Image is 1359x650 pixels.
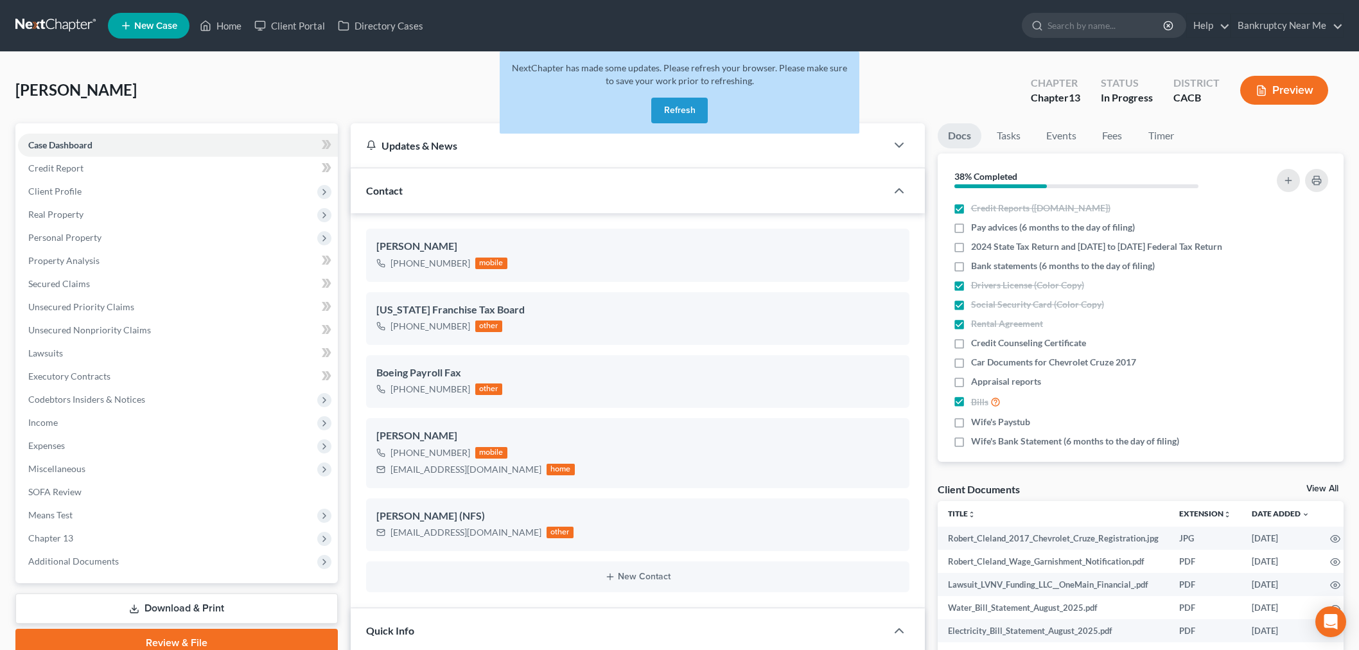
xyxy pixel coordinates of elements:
span: Means Test [28,509,73,520]
div: Boeing Payroll Fax [376,365,899,381]
span: Personal Property [28,232,101,243]
div: [EMAIL_ADDRESS][DOMAIN_NAME] [390,463,541,476]
a: Download & Print [15,593,338,624]
i: expand_more [1302,511,1310,518]
div: home [547,464,575,475]
a: Docs [938,123,981,148]
td: PDF [1169,573,1241,596]
span: Wife's Paystub [971,416,1030,428]
a: Timer [1138,123,1184,148]
td: PDF [1169,596,1241,619]
div: [PHONE_NUMBER] [390,383,470,396]
td: PDF [1169,619,1241,642]
a: Titleunfold_more [948,509,976,518]
span: Wife's Bank Statement (6 months to the day of filing) [971,435,1179,448]
span: Drivers License (Color Copy) [971,279,1084,292]
span: 2024 State Tax Return and [DATE] to [DATE] Federal Tax Return [971,240,1222,253]
div: other [475,321,502,332]
div: [US_STATE] Franchise Tax Board [376,303,899,318]
button: Refresh [651,98,708,123]
div: Open Intercom Messenger [1315,606,1346,637]
span: SOFA Review [28,486,82,497]
a: Credit Report [18,157,338,180]
span: Expenses [28,440,65,451]
a: SOFA Review [18,480,338,504]
div: [PERSON_NAME] [376,428,899,444]
div: [EMAIL_ADDRESS][DOMAIN_NAME] [390,526,541,539]
input: Search by name... [1048,13,1165,37]
div: other [475,383,502,395]
span: Credit Counseling Certificate [971,337,1086,349]
div: Updates & News [366,139,871,152]
a: Secured Claims [18,272,338,295]
div: District [1173,76,1220,91]
span: Secured Claims [28,278,90,289]
a: Home [193,14,248,37]
span: Social Security Card (Color Copy) [971,298,1104,311]
a: View All [1306,484,1338,493]
a: Events [1036,123,1087,148]
span: Executory Contracts [28,371,110,382]
a: Tasks [986,123,1031,148]
td: Water_Bill_Statement_August_2025.pdf [938,596,1169,619]
div: other [547,527,574,538]
button: New Contact [376,572,899,582]
td: [DATE] [1241,596,1320,619]
span: Credit Reports ([DOMAIN_NAME]) [971,202,1110,215]
a: Client Portal [248,14,331,37]
span: Unsecured Priority Claims [28,301,134,312]
span: Miscellaneous [28,463,85,474]
span: Pay advices (6 months to the day of filing) [971,221,1135,234]
div: Chapter [1031,91,1080,105]
a: Date Added expand_more [1252,509,1310,518]
span: Car Documents for Chevrolet Cruze 2017 [971,356,1136,369]
td: Robert_Cleland_2017_Chevrolet_Cruze_Registration.jpg [938,527,1169,550]
span: Client Profile [28,186,82,197]
div: [PERSON_NAME] (NFS) [376,509,899,524]
a: Unsecured Nonpriority Claims [18,319,338,342]
div: [PHONE_NUMBER] [390,320,470,333]
span: [PERSON_NAME] [15,80,137,99]
button: Preview [1240,76,1328,105]
span: Case Dashboard [28,139,92,150]
div: Client Documents [938,482,1020,496]
div: Chapter [1031,76,1080,91]
span: Credit Report [28,162,83,173]
a: Lawsuits [18,342,338,365]
td: [DATE] [1241,573,1320,596]
div: mobile [475,258,507,269]
td: Lawsuit_LVNV_Funding_LLC__OneMain_Financial_.pdf [938,573,1169,596]
a: Bankruptcy Near Me [1231,14,1343,37]
div: In Progress [1101,91,1153,105]
div: Status [1101,76,1153,91]
strong: 38% Completed [954,171,1017,182]
span: Rental Agreement [971,317,1043,330]
a: Extensionunfold_more [1179,509,1231,518]
span: Income [28,417,58,428]
td: JPG [1169,527,1241,550]
span: Bills [971,396,988,408]
i: unfold_more [968,511,976,518]
span: New Case [134,21,177,31]
a: Unsecured Priority Claims [18,295,338,319]
a: Directory Cases [331,14,430,37]
span: Real Property [28,209,83,220]
span: Appraisal reports [971,375,1041,388]
span: NextChapter has made some updates. Please refresh your browser. Please make sure to save your wor... [512,62,847,86]
a: Help [1187,14,1230,37]
span: Quick Info [366,624,414,637]
td: [DATE] [1241,619,1320,642]
span: 13 [1069,91,1080,103]
td: [DATE] [1241,550,1320,573]
a: Fees [1092,123,1133,148]
span: Chapter 13 [28,532,73,543]
span: Unsecured Nonpriority Claims [28,324,151,335]
div: CACB [1173,91,1220,105]
td: Electricity_Bill_Statement_August_2025.pdf [938,619,1169,642]
a: Property Analysis [18,249,338,272]
span: Property Analysis [28,255,100,266]
a: Executory Contracts [18,365,338,388]
a: Case Dashboard [18,134,338,157]
div: [PHONE_NUMBER] [390,257,470,270]
div: [PERSON_NAME] [376,239,899,254]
